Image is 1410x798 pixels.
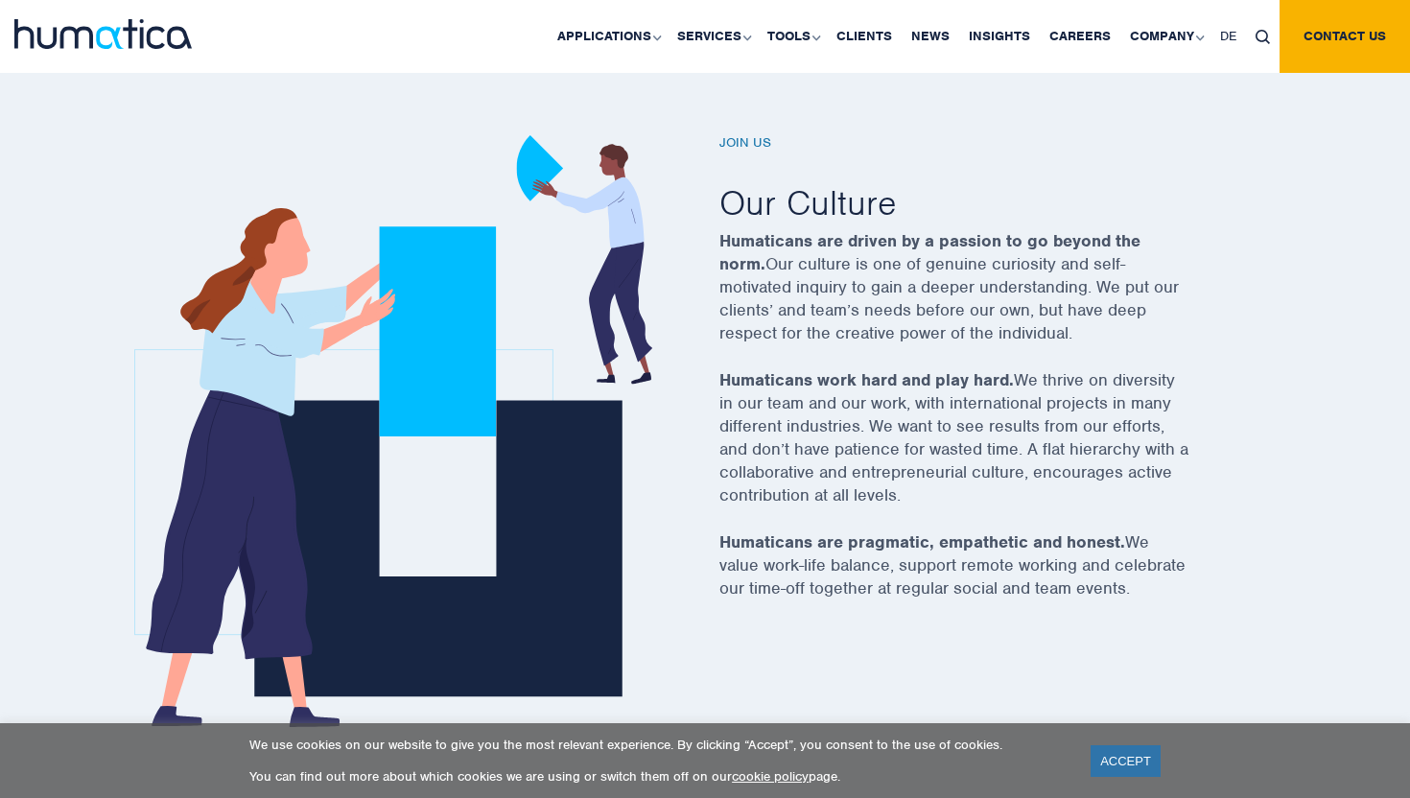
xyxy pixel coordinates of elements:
p: Our culture is one of genuine curiosity and self-motivated inquiry to gain a deeper understanding... [719,229,1237,368]
a: ACCEPT [1091,745,1161,777]
p: You can find out more about which cookies we are using or switch them off on our page. [249,768,1067,785]
strong: Humaticans are pragmatic, empathetic and honest. [719,531,1125,552]
p: We use cookies on our website to give you the most relevant experience. By clicking “Accept”, you... [249,737,1067,753]
strong: Humaticans work hard and play hard. [719,369,1014,390]
img: logo [14,19,192,49]
p: We thrive on diversity in our team and our work, with international projects in many different in... [719,368,1237,530]
strong: Humaticans are driven by a passion to go beyond the norm. [719,230,1140,274]
img: career_img2 [134,135,652,727]
a: cookie policy [732,768,809,785]
span: DE [1220,28,1236,44]
p: We value work-life balance, support remote working and celebrate our time-off together at regular... [719,530,1237,623]
img: search_icon [1256,30,1270,44]
h2: Our Culture [719,180,1237,224]
h6: Join us [719,135,1237,152]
